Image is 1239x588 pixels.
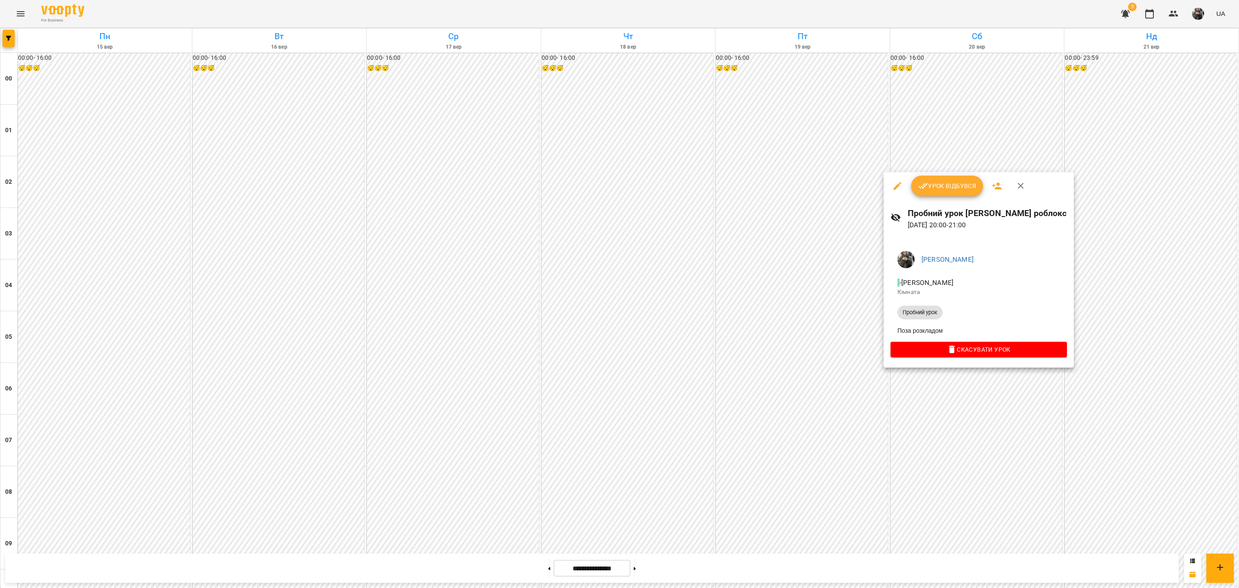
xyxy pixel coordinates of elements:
span: Урок відбувся [918,181,977,191]
h6: Пробний урок [PERSON_NAME] роблокс [908,207,1067,220]
a: [PERSON_NAME] [922,255,974,263]
li: Поза розкладом [891,323,1067,338]
span: Пробний урок [897,309,943,316]
span: - [PERSON_NAME] [897,279,955,287]
img: 8337ee6688162bb2290644e8745a615f.jpg [897,251,915,268]
span: Скасувати Урок [897,344,1060,355]
button: Скасувати Урок [891,342,1067,357]
p: [DATE] 20:00 - 21:00 [908,220,1067,230]
p: Кімната [897,288,1060,297]
button: Урок відбувся [911,176,983,196]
